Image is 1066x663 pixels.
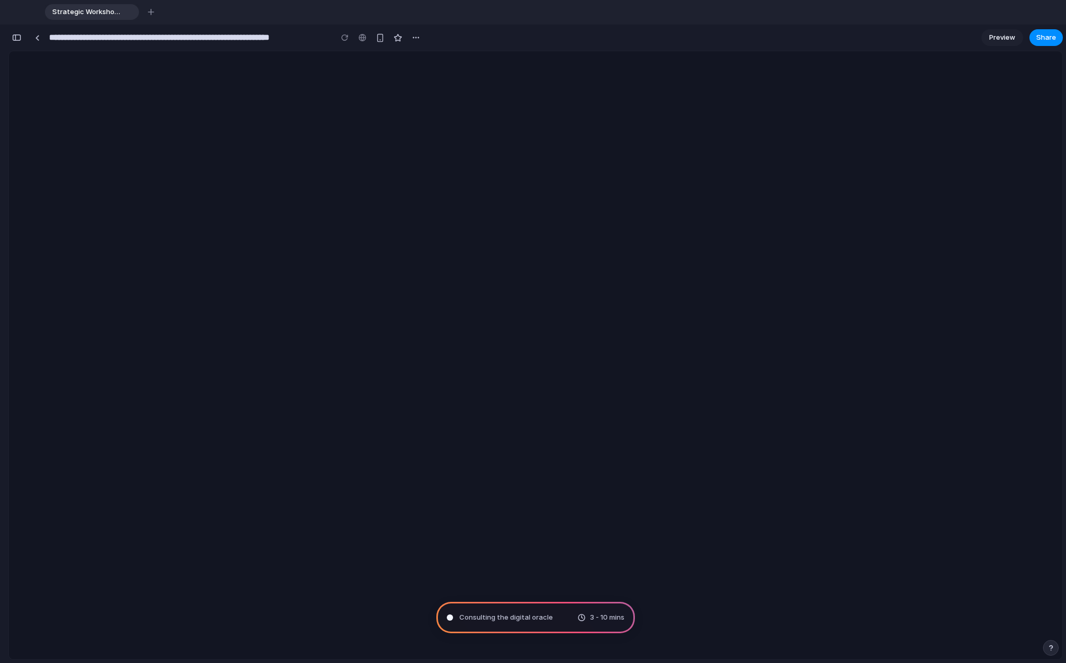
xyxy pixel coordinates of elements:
[981,29,1023,46] a: Preview
[989,32,1015,43] span: Preview
[45,4,139,20] div: Strategic Workshop: Building a Collaborative Future for NASA's VEDA UI
[1029,29,1063,46] button: Share
[590,612,624,623] span: 3 - 10 mins
[1036,32,1056,43] span: Share
[459,612,553,623] span: Consulting the digital oracle
[48,7,122,17] span: Strategic Workshop: Building a Collaborative Future for NASA's VEDA UI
